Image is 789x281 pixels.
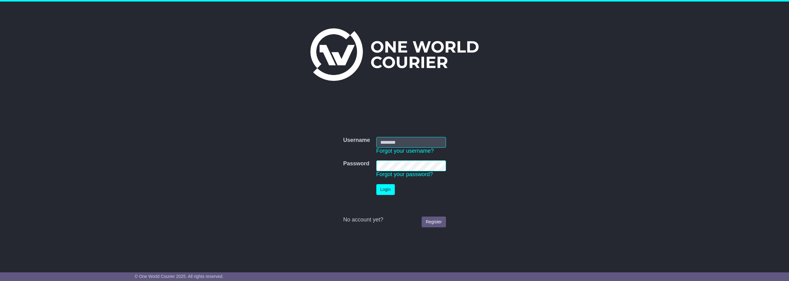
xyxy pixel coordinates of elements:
a: Forgot your password? [376,171,433,177]
img: One World [310,28,479,81]
div: No account yet? [343,217,446,223]
label: Password [343,160,369,167]
label: Username [343,137,370,144]
a: Forgot your username? [376,148,434,154]
button: Login [376,184,395,195]
span: © One World Courier 2025. All rights reserved. [135,274,224,279]
a: Register [422,217,446,227]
